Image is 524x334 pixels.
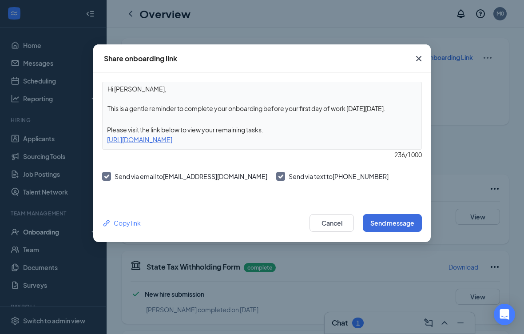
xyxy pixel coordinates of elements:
svg: Link [102,219,111,228]
button: Cancel [310,214,354,232]
button: Send message [363,214,422,232]
div: 236 / 1000 [102,150,422,159]
div: Please visit the link below to view your remaining tasks: [103,125,421,135]
div: Copy link [102,218,141,228]
div: Share onboarding link [104,54,177,64]
textarea: Hi [PERSON_NAME], This is a gentle reminder to complete your onboarding before your first day of ... [103,82,421,115]
span: Send via email to [EMAIL_ADDRESS][DOMAIN_NAME] [115,172,267,180]
button: Close [407,44,431,73]
div: [URL][DOMAIN_NAME] [103,135,421,144]
svg: Cross [413,53,424,64]
span: Send via text to [PHONE_NUMBER] [289,172,389,180]
button: Link Copy link [102,218,141,228]
div: Open Intercom Messenger [494,304,515,325]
